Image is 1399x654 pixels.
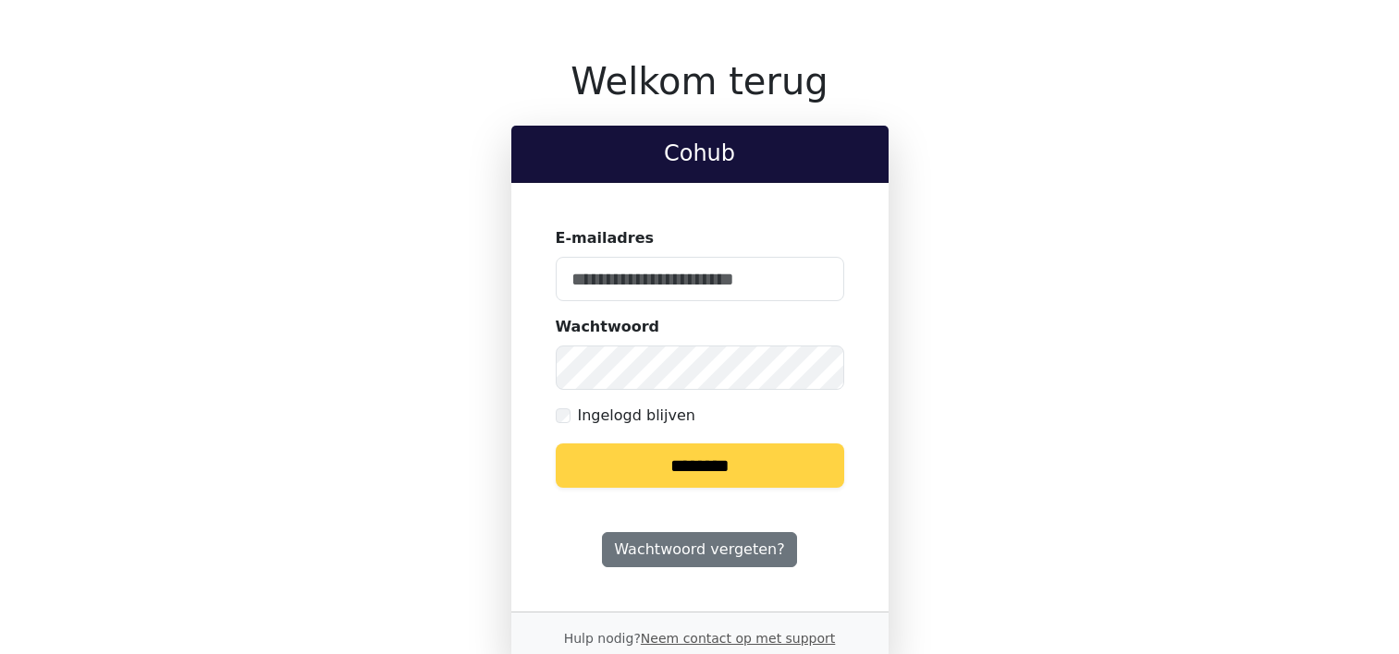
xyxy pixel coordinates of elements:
h1: Welkom terug [511,59,889,103]
h2: Cohub [526,140,874,167]
label: Wachtwoord [556,316,660,338]
a: Wachtwoord vergeten? [602,532,796,567]
small: Hulp nodig? [564,631,836,646]
label: Ingelogd blijven [578,405,695,427]
label: E-mailadres [556,227,655,249]
a: Neem contact op met support [641,631,835,646]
